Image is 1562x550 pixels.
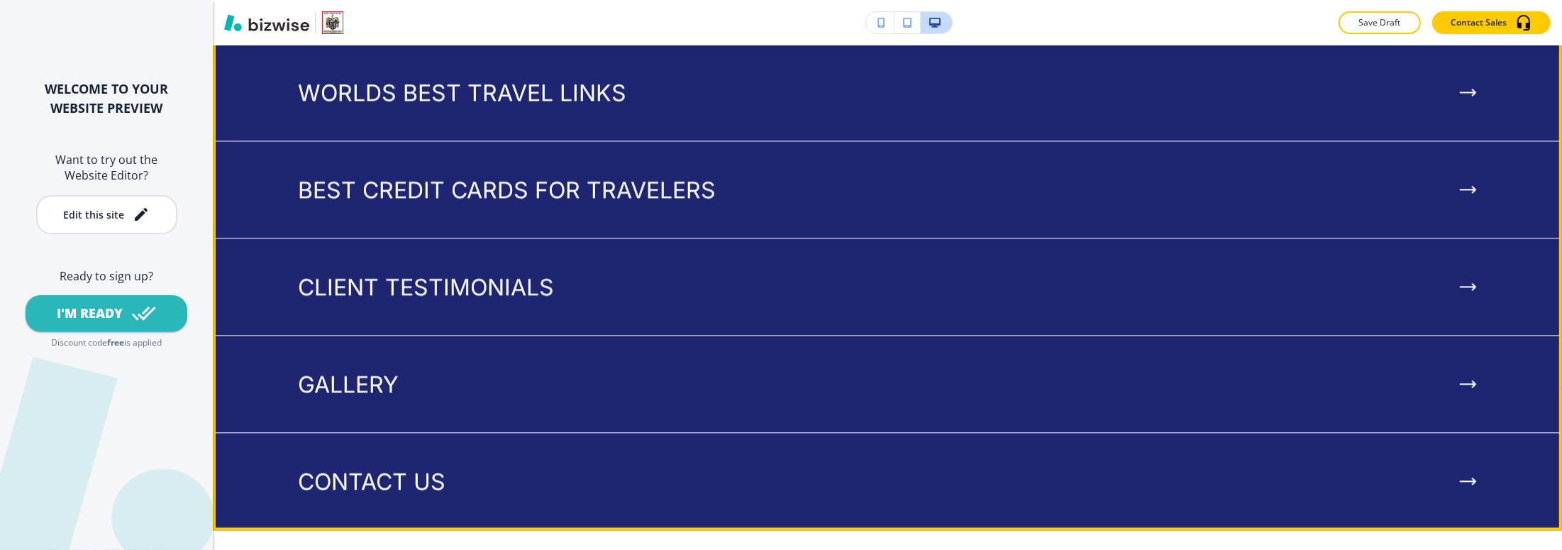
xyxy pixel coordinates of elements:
[298,468,445,495] p: CONTACT US
[224,14,309,31] img: Bizwise Logo
[298,371,399,398] p: GALLERY
[23,268,190,284] h6: Ready to sign up?
[322,11,343,34] img: Your Logo
[298,274,554,301] p: CLIENT TESTIMONIALS
[1432,11,1551,34] button: Contact Sales
[63,209,124,220] div: Edit this site
[23,79,190,118] h2: WELCOME TO YOUR WEBSITE PREVIEW
[23,152,190,184] h6: Want to try out the Website Editor?
[124,337,162,349] p: is applied
[1357,16,1402,29] p: Save Draft
[298,177,716,204] p: BEST CREDIT CARDS FOR TRAVELERS
[51,337,107,349] p: Discount code
[1451,16,1507,29] p: Contact Sales
[298,79,626,106] p: WORLDS BEST TRAVEL LINKS
[1339,11,1421,34] button: Save Draft
[57,304,123,322] div: I'M READY
[26,295,187,331] button: I'M READY
[36,195,177,234] button: Edit this site
[107,337,124,349] p: free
